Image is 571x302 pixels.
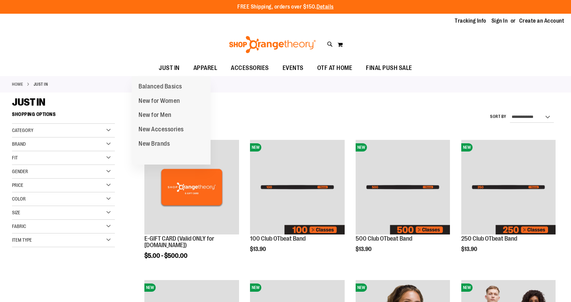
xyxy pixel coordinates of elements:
span: $5.00 - $500.00 [144,252,188,259]
span: NEW [250,283,261,292]
a: Details [317,4,334,10]
a: Image of 100 Club OTbeat BandNEW [250,140,344,235]
span: Brand [12,141,26,147]
a: New Accessories [132,122,191,137]
a: E-GIFT CARD (Valid ONLY for ShopOrangetheory.com)NEW [144,140,239,235]
a: New for Women [132,94,187,108]
a: Image of 500 Club OTbeat BandNEW [356,140,450,235]
img: Image of 250 Club OTbeat Band [461,140,556,234]
div: product [458,136,559,266]
span: NEW [461,143,473,152]
a: Image of 250 Club OTbeat BandNEW [461,140,556,235]
span: Price [12,182,23,188]
img: Image of 500 Club OTbeat Band [356,140,450,234]
span: JUST IN [12,96,45,108]
a: Sign In [491,17,508,25]
a: ACCESSORIES [224,60,276,76]
span: NEW [144,283,156,292]
span: NEW [461,283,473,292]
span: Balanced Basics [139,83,182,92]
span: New for Women [139,97,180,106]
div: product [352,136,453,266]
span: $13.90 [250,246,267,252]
span: $13.90 [356,246,372,252]
span: $13.90 [461,246,478,252]
label: Sort By [490,114,507,120]
span: OTF AT HOME [317,60,353,76]
span: Color [12,196,26,202]
a: 500 Club OTbeat Band [356,235,412,242]
img: Image of 100 Club OTbeat Band [250,140,344,234]
a: Create an Account [519,17,564,25]
a: EVENTS [276,60,310,76]
a: Tracking Info [455,17,486,25]
span: New Brands [139,140,170,149]
a: APPAREL [187,60,224,76]
a: Balanced Basics [132,80,189,94]
span: NEW [356,143,367,152]
span: Fit [12,155,18,160]
span: New Accessories [139,126,184,134]
a: E-GIFT CARD (Valid ONLY for [DOMAIN_NAME]) [144,235,214,249]
a: 250 Club OTbeat Band [461,235,517,242]
div: product [247,136,348,266]
span: JUST IN [159,60,180,76]
a: FINAL PUSH SALE [359,60,419,76]
span: ACCESSORIES [231,60,269,76]
strong: Shopping Options [12,108,115,124]
a: 100 Club OTbeat Band [250,235,306,242]
span: Category [12,128,33,133]
span: Fabric [12,224,26,229]
span: NEW [250,143,261,152]
div: product [141,136,242,277]
img: Shop Orangetheory [228,36,317,53]
span: EVENTS [283,60,304,76]
span: FINAL PUSH SALE [366,60,412,76]
img: E-GIFT CARD (Valid ONLY for ShopOrangetheory.com) [144,140,239,234]
a: New for Men [132,108,178,122]
span: NEW [356,283,367,292]
a: Home [12,81,23,87]
span: Item Type [12,237,32,243]
a: New Brands [132,137,177,151]
a: JUST IN [152,60,187,76]
span: New for Men [139,111,171,120]
strong: JUST IN [34,81,48,87]
p: FREE Shipping, orders over $150. [237,3,334,11]
span: Gender [12,169,28,174]
a: OTF AT HOME [310,60,359,76]
ul: JUST IN [132,76,211,165]
span: Size [12,210,20,215]
span: APPAREL [193,60,217,76]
